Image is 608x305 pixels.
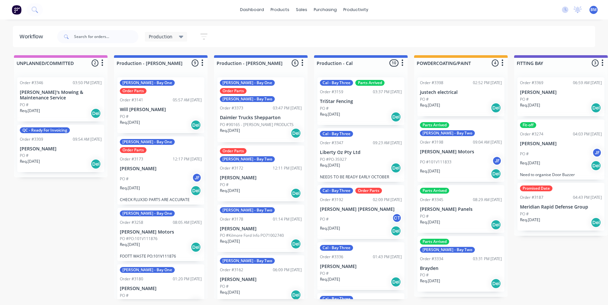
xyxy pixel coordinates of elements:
p: PO # [120,176,129,182]
div: Order #3192 [320,197,343,203]
div: [PERSON_NAME] - Bay Two [220,258,275,264]
p: Req. [DATE] [320,162,340,168]
div: Fit-offOrder #327404:03 PM [DATE][PERSON_NAME]PO #JFReq.[DATE]DelNeed to organise Door Buzzer [517,120,604,180]
span: BM [590,7,597,13]
div: Del [191,185,201,196]
div: Fit-off [520,122,536,128]
p: Req. [DATE] [220,238,240,244]
div: Order Parts[PERSON_NAME] - Bay TwoOrder #317212:11 PM [DATE][PERSON_NAME]PO #Req.[DATE]Del [217,146,304,201]
div: purchasing [310,5,340,15]
div: Order #334603:50 PM [DATE][PERSON_NAME]'s Mowing & Maintenance ServicePO #Req.[DATE]Del [17,77,104,121]
input: Search for orders... [74,30,138,43]
p: [PERSON_NAME] Panels [420,207,502,212]
div: Promised DateOrder #318704:43 PM [DATE]Meridian Rapid Defense GroupPO #Req.[DATE]Del [517,183,604,231]
p: Daimler Trucks Shepparton [220,115,302,121]
div: Order #3172 [220,165,243,171]
p: NEEDS TO BE READY EARLY OCTOBER [320,174,402,179]
div: [PERSON_NAME] - Bay OneOrder Parts[PERSON_NAME] - Bay TwoOrder #337303:47 PM [DATE]Daimler Trucks... [217,77,304,142]
div: 09:23 AM [DATE] [373,140,402,146]
p: Req. [DATE] [520,102,540,108]
div: 03:50 PM [DATE] [73,80,102,86]
div: Order #3334 [420,256,443,262]
div: [PERSON_NAME] - Bay Two [420,247,475,253]
p: Req. [DATE] [20,108,40,114]
div: [PERSON_NAME] - Bay One [120,267,175,273]
p: Req. [DATE] [520,160,540,166]
p: Will [PERSON_NAME] [120,107,202,112]
div: Order Parts [120,147,146,153]
p: [PERSON_NAME] Motors [420,149,502,155]
div: Del [391,226,401,236]
p: FOOTT WASTE PO:101V111876 [120,254,202,259]
div: Cal - Bay Three [320,131,353,137]
p: [PERSON_NAME]'s Mowing & Maintenance Service [20,90,102,101]
div: [PERSON_NAME] - Bay One [120,139,175,145]
p: PO # [220,284,229,289]
p: Req. [DATE] [220,289,240,295]
p: PO # [520,211,529,217]
div: [PERSON_NAME] - Bay OneOrder #325808:05 AM [DATE][PERSON_NAME] MotorsPO #PO:101V111876Req.[DATE]D... [117,208,204,261]
div: Del [591,160,601,171]
div: Del [291,290,301,300]
p: PO # [420,213,429,219]
div: JF [192,173,202,183]
p: [PERSON_NAME] [220,277,302,282]
div: [PERSON_NAME] - Bay One [220,80,275,86]
div: 12:17 PM [DATE] [173,156,202,162]
div: Parts ArrivedOrder #334508:29 AM [DATE][PERSON_NAME] PanelsPO #Req.[DATE]Del [417,185,504,233]
div: 09:54 AM [DATE] [73,136,102,142]
div: Del [391,277,401,287]
div: Cal - Bay Three [320,296,353,302]
p: PO # [320,271,329,276]
div: Order #3346 [20,80,43,86]
p: [PERSON_NAME] [120,286,202,291]
div: [PERSON_NAME] - Bay One [120,80,175,86]
p: [PERSON_NAME] Motors [120,229,202,235]
p: Req. [DATE] [420,168,440,174]
div: [PERSON_NAME] - Bay OneOrder PartsOrder #317312:17 PM [DATE][PERSON_NAME]PO #JFReq.[DATE]DelCHECK... [117,136,204,205]
p: justech electrical [420,90,502,95]
p: PO #101V111833 [420,159,451,165]
div: Del [491,103,501,113]
div: Cal - Bay ThreeOrder #334709:23 AM [DATE]Liberty Oz Pty LtdPO #PO-35927Req.[DATE]DelNEEDS TO BE R... [317,128,404,182]
div: Cal - Bay Three [320,245,353,251]
div: sales [293,5,310,15]
div: 01:20 PM [DATE] [173,276,202,282]
div: Del [91,159,101,169]
div: 02:52 PM [DATE] [473,80,502,86]
div: Order #3373 [220,105,243,111]
div: Order Parts [220,88,247,94]
div: Cal - Bay ThreeOrder #333601:43 PM [DATE][PERSON_NAME]PO #Req.[DATE]Del [317,242,404,290]
div: [PERSON_NAME] - Bay TwoOrder #316206:09 PM [DATE][PERSON_NAME]PO #Req.[DATE]Del [217,255,304,303]
div: Order #3345 [420,197,443,203]
p: Req. [DATE] [120,120,140,125]
div: QC - Ready For Invoicing [20,127,70,133]
div: 04:43 PM [DATE] [573,195,602,200]
p: Liberty Oz Pty Ltd [320,150,402,155]
div: products [267,5,293,15]
div: Cal - Bay Three [320,80,353,86]
div: Del [391,163,401,173]
span: Production [149,33,172,40]
div: 05:57 AM [DATE] [173,97,202,103]
div: Del [491,278,501,289]
p: [PERSON_NAME] [520,90,602,95]
div: Order #3141 [120,97,143,103]
div: Order #3187 [520,195,543,200]
p: [PERSON_NAME] [220,226,302,232]
div: QC - Ready For InvoicingOrder #330909:54 AM [DATE][PERSON_NAME]PO #Req.[DATE]Del [17,125,104,172]
div: Parts Arrived [420,122,449,128]
div: Parts Arrived[PERSON_NAME] - Bay TwoOrder #333403:31 PM [DATE]BraydenPO #Req.[DATE]Del [417,236,504,292]
p: [PERSON_NAME] [320,264,402,269]
div: [PERSON_NAME] - Bay OneOrder PartsOrder #314105:57 AM [DATE]Will [PERSON_NAME]PO #Req.[DATE]Del [117,77,204,133]
p: PO #PO-35927 [320,157,347,162]
div: Cal - Bay Three [320,188,353,194]
div: Del [291,239,301,249]
div: [PERSON_NAME] - Bay Two [420,130,475,136]
div: 01:14 PM [DATE] [273,216,302,222]
a: dashboard [237,5,267,15]
div: [PERSON_NAME] - Bay TwoOrder #317801:14 PM [DATE][PERSON_NAME]PO #Kilmore Ford Info PO71002740Req... [217,205,304,252]
p: Need to organise Door Buzzer [520,172,602,177]
div: Parts Arrived [420,188,449,194]
div: Workflow [19,33,46,41]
